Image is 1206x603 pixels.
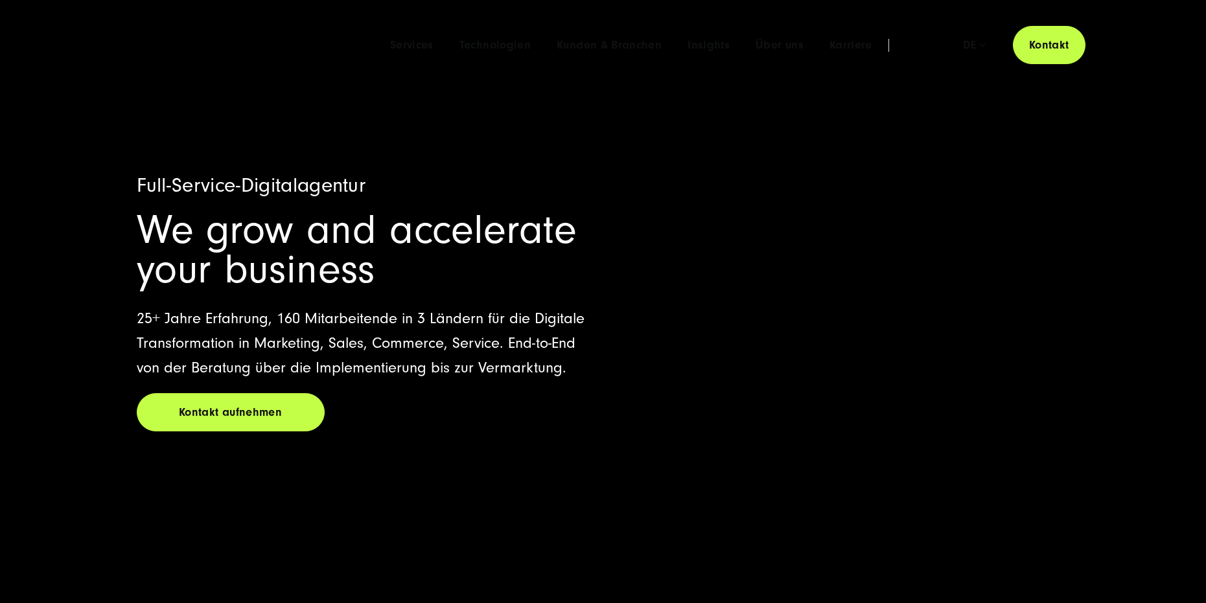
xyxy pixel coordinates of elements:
[829,39,872,52] a: Karriere
[1013,26,1085,64] a: Kontakt
[137,32,252,59] img: SUNZINET Full Service Digital Agentur
[137,393,325,431] a: Kontakt aufnehmen
[459,39,531,52] a: Technologien
[137,174,366,197] span: Full-Service-Digitalagentur
[688,39,730,52] a: Insights
[756,39,804,52] a: Über uns
[137,207,577,293] span: We grow and accelerate your business
[137,306,588,380] p: 25+ Jahre Erfahrung, 160 Mitarbeitende in 3 Ländern für die Digitale Transformation in Marketing,...
[557,39,662,52] a: Kunden & Branchen
[963,39,986,52] div: de
[390,39,434,52] a: Services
